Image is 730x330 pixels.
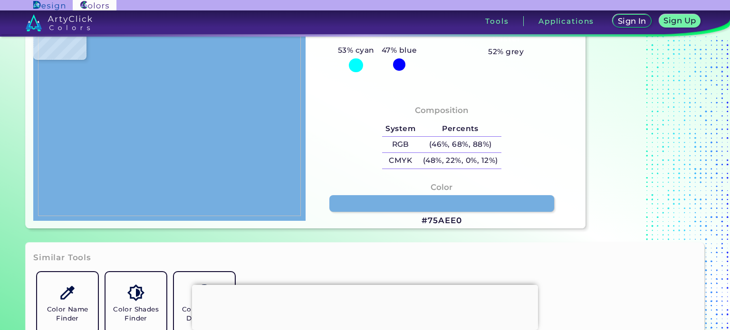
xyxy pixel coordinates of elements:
[382,121,419,137] h5: System
[485,18,509,25] h3: Tools
[659,15,701,28] a: Sign Up
[419,121,501,137] h5: Percents
[618,17,646,25] h5: Sign In
[178,305,231,323] h5: Color Names Dictionary
[419,153,501,169] h5: (48%, 22%, 0%, 12%)
[41,305,94,323] h5: Color Name Finder
[382,137,419,152] h5: RGB
[109,305,163,323] h5: Color Shades Finder
[415,104,469,117] h4: Composition
[59,284,76,301] img: icon_color_name_finder.svg
[488,46,524,58] h5: 52% grey
[33,1,65,10] img: ArtyClick Design logo
[664,17,696,24] h5: Sign Up
[382,153,419,169] h5: CMYK
[422,215,461,226] h3: #75AEE0
[538,18,594,25] h3: Applications
[26,14,93,31] img: logo_artyclick_colors_white.svg
[378,44,421,57] h5: 47% blue
[334,44,378,57] h5: 53% cyan
[127,284,144,301] img: icon_color_shades.svg
[38,11,301,217] img: c448f29e-e57b-4290-abc2-d3f683e12e82
[613,15,651,28] a: Sign In
[192,285,538,328] iframe: Advertisement
[419,137,501,152] h5: (46%, 68%, 88%)
[431,180,452,194] h4: Color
